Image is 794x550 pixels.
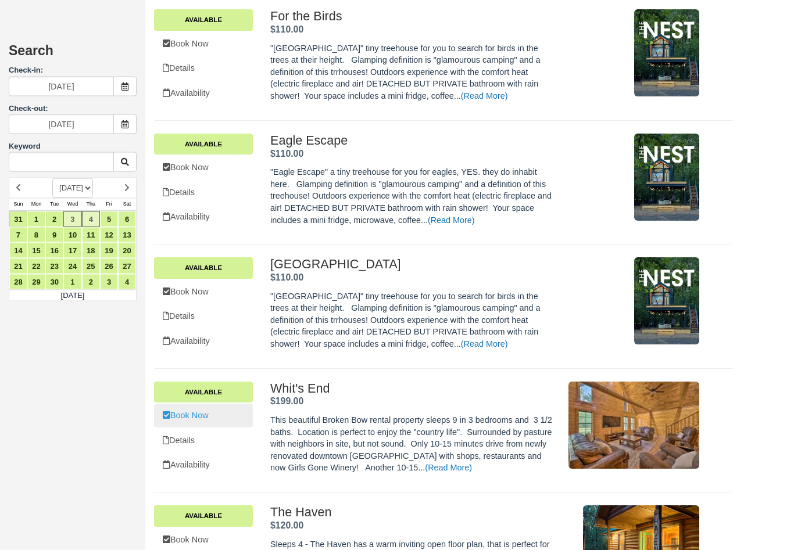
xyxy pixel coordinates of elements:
a: 6 [118,211,136,227]
a: 28 [9,274,27,290]
a: (Read More) [428,216,475,225]
a: Available [154,134,253,155]
a: Availability [154,206,253,229]
a: 5 [100,211,118,227]
a: Book Now [154,281,253,304]
a: 27 [118,258,136,274]
strong: Price: $199 [270,397,303,407]
strong: Price: $110 [270,25,303,35]
a: Book Now [154,156,253,180]
a: (Read More) [461,340,508,349]
a: (Read More) [425,463,472,473]
a: 21 [9,258,27,274]
label: Keyword [9,142,41,150]
a: 31 [9,211,27,227]
label: Check-in: [9,65,137,76]
td: [DATE] [9,290,137,301]
a: 20 [118,243,136,258]
a: Available [154,382,253,403]
p: "[GEOGRAPHIC_DATA]" tiny treehouse for you to search for birds in the trees at their height. Glam... [270,43,556,103]
a: Details [154,181,253,205]
th: Mon [27,198,45,211]
a: Available [154,506,253,527]
th: Wed [63,198,81,211]
a: 19 [100,243,118,258]
h2: The Haven [270,506,556,520]
a: 25 [82,258,100,274]
th: Thu [82,198,100,211]
strong: Price: $110 [270,273,303,283]
a: 14 [9,243,27,258]
a: 13 [118,227,136,243]
a: 4 [118,274,136,290]
th: Fri [100,198,118,211]
th: Sun [9,198,27,211]
a: 30 [45,274,63,290]
a: 3 [100,274,118,290]
p: This beautiful Broken Bow rental property sleeps 9 in 3 bedrooms and 3 1/2 baths. Location is per... [270,415,556,474]
a: 3 [63,211,81,227]
strong: Price: $110 [270,149,303,159]
h2: For the Birds [270,10,556,24]
a: Details [154,57,253,81]
a: 24 [63,258,81,274]
a: 29 [27,274,45,290]
a: Details [154,429,253,453]
a: 16 [45,243,63,258]
img: M310-6 [634,10,700,97]
p: "[GEOGRAPHIC_DATA]" tiny treehouse for you to search for birds in the trees at their height. Glam... [270,291,556,351]
p: "Eagle Escape" a tiny treehouse for you for eagles, YES. they do inhabit here. Glamping definitio... [270,167,556,227]
a: Book Now [154,33,253,56]
a: 10 [63,227,81,243]
a: 17 [63,243,81,258]
a: 1 [63,274,81,290]
img: M285-1 [568,382,699,469]
h2: Search [9,44,137,65]
img: M309-6 [634,134,700,221]
img: M308-6 [634,258,700,345]
a: 1 [27,211,45,227]
a: 9 [45,227,63,243]
a: Availability [154,454,253,477]
a: 18 [82,243,100,258]
a: 22 [27,258,45,274]
th: Sat [118,198,136,211]
a: 15 [27,243,45,258]
a: 7 [9,227,27,243]
th: Tue [45,198,63,211]
a: 2 [45,211,63,227]
a: Available [154,258,253,279]
a: 23 [45,258,63,274]
a: Details [154,305,253,329]
a: Availability [154,330,253,354]
a: Available [154,10,253,31]
h2: Whit's End [270,382,556,396]
label: Check-out: [9,104,48,113]
button: Keyword Search [113,152,137,172]
h2: [GEOGRAPHIC_DATA] [270,258,556,272]
a: 2 [82,274,100,290]
a: Book Now [154,404,253,428]
a: 8 [27,227,45,243]
a: 26 [100,258,118,274]
h2: Eagle Escape [270,134,556,148]
a: Availability [154,82,253,106]
strong: Price: $120 [270,521,303,531]
a: 4 [82,211,100,227]
a: (Read More) [461,92,508,101]
a: 12 [100,227,118,243]
a: 11 [82,227,100,243]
